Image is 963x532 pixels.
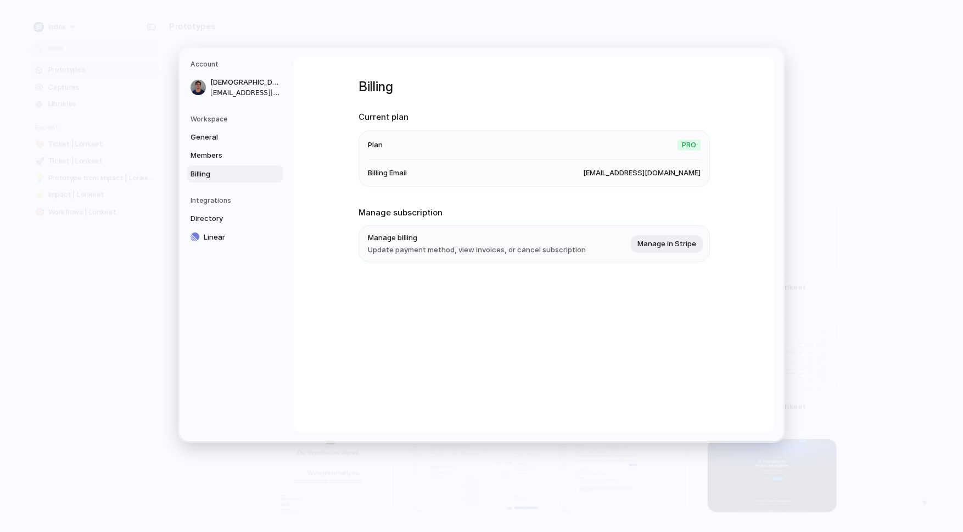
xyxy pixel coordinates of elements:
[359,77,710,97] h1: Billing
[368,244,586,255] span: Update payment method, view invoices, or cancel subscription
[187,74,283,101] a: [DEMOGRAPHIC_DATA][PERSON_NAME][EMAIL_ADDRESS][DOMAIN_NAME]
[637,239,696,250] span: Manage in Stripe
[368,232,586,243] span: Manage billing
[359,111,710,124] h2: Current plan
[187,165,283,182] a: Billing
[359,206,710,219] h2: Manage subscription
[678,139,701,150] span: Pro
[187,147,283,164] a: Members
[631,235,703,252] button: Manage in Stripe
[191,213,261,224] span: Directory
[191,168,261,179] span: Billing
[191,131,261,142] span: General
[187,128,283,146] a: General
[187,210,283,228] a: Directory
[191,196,283,206] h5: Integrations
[368,168,407,179] span: Billing Email
[204,231,274,242] span: Linear
[191,114,283,124] h5: Workspace
[210,87,281,97] span: [EMAIL_ADDRESS][DOMAIN_NAME]
[191,59,283,69] h5: Account
[368,140,383,151] span: Plan
[210,77,281,88] span: [DEMOGRAPHIC_DATA][PERSON_NAME]
[191,150,261,161] span: Members
[583,168,701,179] span: [EMAIL_ADDRESS][DOMAIN_NAME]
[187,228,283,246] a: Linear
